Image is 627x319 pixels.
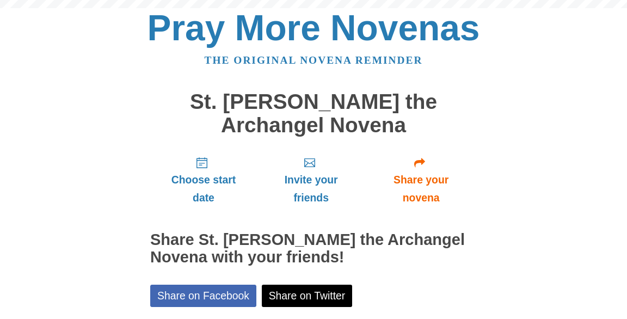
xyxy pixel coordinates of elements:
[376,171,466,207] span: Share your novena
[365,148,477,212] a: Share your novena
[150,231,477,266] h2: Share St. [PERSON_NAME] the Archangel Novena with your friends!
[268,171,354,207] span: Invite your friends
[205,54,423,66] a: The original novena reminder
[262,285,353,307] a: Share on Twitter
[257,148,365,212] a: Invite your friends
[147,8,480,48] a: Pray More Novenas
[161,171,246,207] span: Choose start date
[150,90,477,137] h1: St. [PERSON_NAME] the Archangel Novena
[150,285,256,307] a: Share on Facebook
[150,148,257,212] a: Choose start date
